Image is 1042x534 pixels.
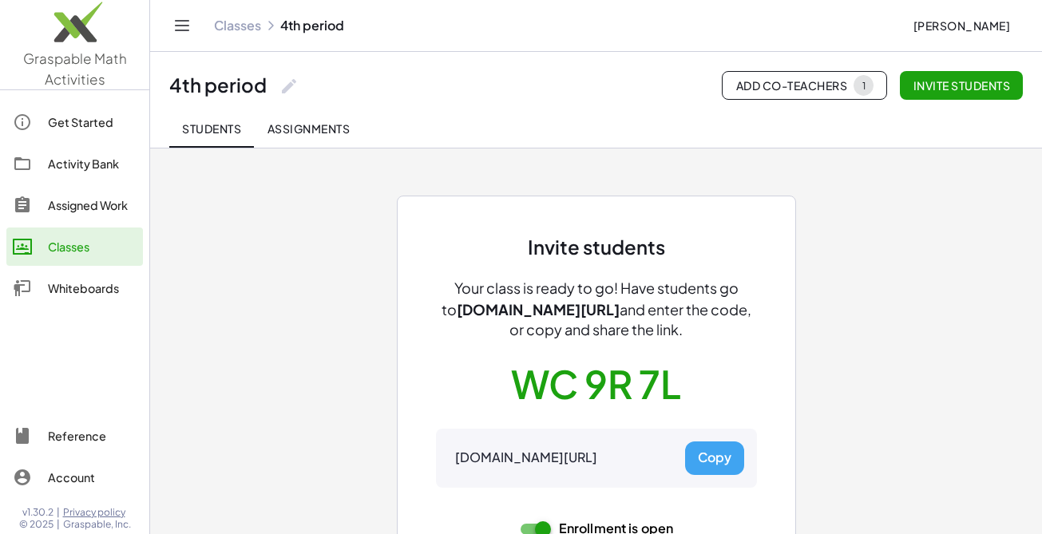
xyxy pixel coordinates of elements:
span: Invite students [913,78,1010,93]
span: Assignments [267,121,350,136]
span: Graspable Math Activities [23,49,127,88]
button: Add Co-Teachers1 [722,71,887,100]
span: v1.30.2 [22,506,53,519]
button: [PERSON_NAME] [900,11,1023,40]
a: Privacy policy [63,506,131,519]
div: Whiteboards [48,279,137,298]
button: Invite students [900,71,1023,100]
span: | [57,506,60,519]
button: WC 9R 7L [511,359,681,409]
span: Students [182,121,241,136]
span: © 2025 [19,518,53,531]
a: Assigned Work [6,186,143,224]
a: Activity Bank [6,144,143,183]
a: Account [6,458,143,496]
div: Reference [48,426,137,445]
span: Graspable, Inc. [63,518,131,531]
span: Your class is ready to go! Have students go to [442,279,739,318]
a: Get Started [6,103,143,141]
div: Assigned Work [48,196,137,215]
a: Whiteboards [6,269,143,307]
a: Classes [214,18,261,34]
button: Toggle navigation [169,13,195,38]
div: Invite students [528,235,665,259]
span: Add Co-Teachers [735,75,874,96]
div: 4th period [169,73,267,97]
a: Reference [6,417,143,455]
span: | [57,518,60,531]
div: Classes [48,237,137,256]
div: Get Started [48,113,137,132]
button: Copy [685,441,744,475]
span: and enter the code, or copy and share the link. [509,300,751,338]
div: 1 [862,80,866,92]
div: [DOMAIN_NAME][URL] [455,449,597,466]
div: Account [48,468,137,487]
a: Classes [6,227,143,266]
span: [DOMAIN_NAME][URL] [457,300,620,318]
span: [PERSON_NAME] [913,18,1010,33]
div: Activity Bank [48,154,137,173]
